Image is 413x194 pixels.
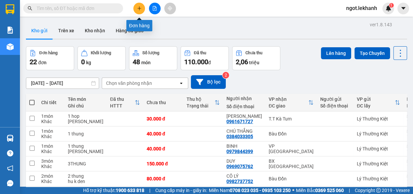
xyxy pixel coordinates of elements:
div: 0961671727 [226,119,253,124]
div: CHÚ THẮNG [226,128,262,134]
button: file-add [149,3,161,14]
span: ⚪️ [292,189,294,192]
span: question-circle [7,150,13,156]
div: 30.000 đ [147,116,180,121]
span: Miền Nam [209,187,291,194]
div: 1 món [41,128,61,134]
div: 40.000 đ [147,146,180,151]
span: 48 [133,58,140,66]
span: copyright [376,188,381,193]
div: 1 hop [68,113,103,119]
span: aim [168,6,172,11]
div: 1 thung [68,131,103,136]
span: đ [208,60,211,65]
span: 1 [390,3,392,8]
div: Khác [41,179,61,184]
div: 3THUNG [68,161,103,166]
button: Khối lượng0kg [77,46,126,70]
div: Người nhận [226,96,262,101]
div: 0979844399 [226,149,253,154]
span: kg [86,60,91,65]
button: Kho gửi [26,23,53,39]
span: 22 [30,58,37,66]
div: BINH [226,143,262,149]
button: Tạo Chuyến [354,47,390,59]
strong: 1900 633 818 [116,188,144,193]
button: Số lượng48món [129,46,177,70]
div: Lý Thường Kiệt [357,161,400,166]
button: Hàng đã giao [110,23,149,39]
span: search [28,6,32,11]
div: 0384033305 [226,134,253,139]
span: 110.000 [184,58,208,66]
div: Khác [41,164,61,169]
div: 80.000 đ [147,176,180,181]
span: file-add [152,6,157,11]
th: Toggle SortBy [265,94,317,111]
div: CÔ LÝ [226,173,262,179]
img: icon-new-feature [385,5,391,11]
button: Đơn hàng22đơn [26,46,74,70]
div: Chọn văn phòng nhận [106,80,152,87]
button: Chưa thu2,06 triệu [232,46,280,70]
span: 0 [81,58,85,66]
th: Toggle SortBy [107,94,143,111]
span: plus [137,6,142,11]
span: món [141,60,151,65]
div: VP gửi [357,97,395,102]
div: HTTT [110,103,135,108]
div: 0982737752 [226,179,253,184]
span: message [7,180,13,186]
div: mai nhan [68,119,103,124]
span: đơn [38,60,47,65]
div: 1 món [41,113,61,119]
span: caret-down [400,5,406,11]
div: 2 thung [68,173,103,179]
div: VP [GEOGRAPHIC_DATA] [269,143,314,154]
button: Kho nhận [79,23,110,39]
span: Hỗ trợ kỹ thuật: [83,187,144,194]
div: mai nhan [68,149,103,154]
img: solution-icon [7,27,14,34]
button: Đã thu110.000đ [181,46,229,70]
strong: 0369 525 060 [315,188,344,193]
div: Lý Thường Kiệt [357,176,400,181]
sup: 1 [389,3,394,8]
span: Cung cấp máy in - giấy in: [155,187,207,194]
div: Đơn hàng [39,51,58,55]
div: Bàu Đồn [269,176,314,181]
div: Chưa thu [245,51,262,55]
div: Khác [41,119,61,124]
div: 3 món [41,158,61,164]
div: Lý Thường Kiệt [357,116,400,121]
span: 2,06 [236,58,248,66]
span: | [349,187,350,194]
div: Lý Thường Kiệt [357,131,400,136]
div: Tên món [68,97,103,102]
span: notification [7,165,13,171]
div: Chi tiết [41,100,61,105]
div: Lý Thường Kiệt [357,146,400,151]
div: Khác [41,134,61,139]
div: Chưa thu [147,100,180,105]
th: Toggle SortBy [353,94,403,111]
div: BX [GEOGRAPHIC_DATA] [269,158,314,169]
div: Khối lượng [91,51,111,55]
div: 1 món [41,143,61,149]
button: Bộ lọc [191,75,226,89]
img: logo-vxr [6,4,14,14]
div: Số điện thoại [320,103,350,108]
sup: 2 [222,72,229,79]
div: Ghi chú [68,103,103,108]
div: Số lượng [142,51,159,55]
svg: open [179,81,184,86]
div: 1 thung [68,143,103,149]
div: DUY [226,158,262,164]
span: Miền Bắc [296,187,344,194]
div: ver 1.8.143 [370,21,392,28]
div: T.T Kà Tum [269,116,314,121]
div: Trạng thái [187,103,214,108]
div: 0969075762 [226,164,253,169]
strong: 0708 023 035 - 0935 103 250 [230,188,291,193]
div: 40.000 đ [147,131,180,136]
